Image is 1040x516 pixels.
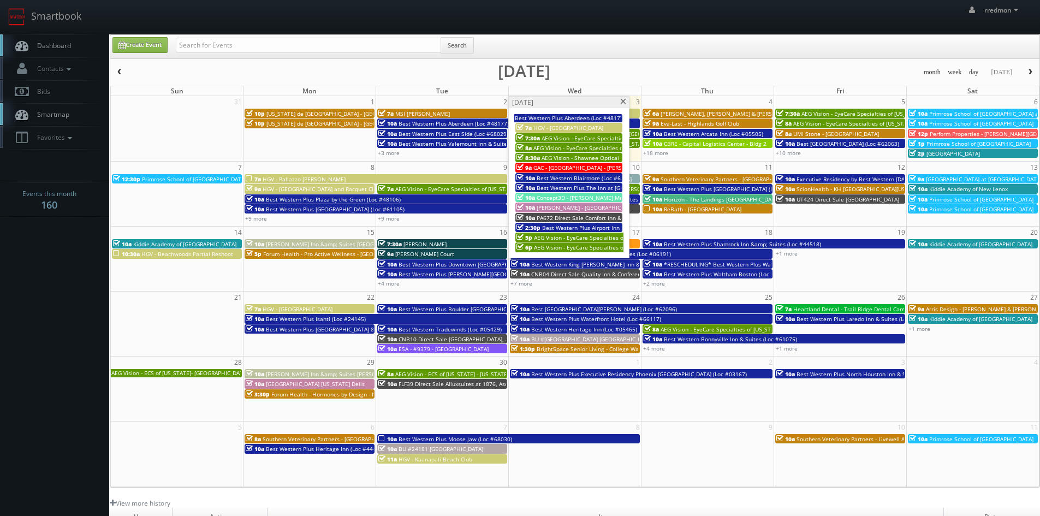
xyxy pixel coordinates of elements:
span: 8a [516,144,532,152]
span: Best Western Plus [GEOGRAPHIC_DATA] (Loc #61105) [266,205,405,213]
span: 10a [909,120,928,127]
h2: [DATE] [498,66,550,76]
a: +9 more [378,215,400,222]
span: 10a [909,240,928,248]
span: Contacts [32,64,74,73]
button: [DATE] [987,66,1016,79]
span: Kiddie Academy of New Lenox [929,185,1008,193]
span: HGV - Kaanapali Beach Club [399,455,472,463]
span: Best Western Plus Aberdeen (Loc #48177) [399,120,509,127]
span: Best Western Plus Waterfront Hotel (Loc #66117) [531,315,661,323]
span: 10a [909,185,928,193]
span: 10a [378,380,397,388]
span: 6p [516,244,532,251]
span: Best Western Plus The Inn at [GEOGRAPHIC_DATA][PERSON_NAME] (Loc #61082) [537,184,747,192]
span: AEG Vision - EyeCare Specialties of [US_STATE] – [PERSON_NAME] Vision Care [534,244,736,251]
span: 10:30a [113,250,140,258]
span: [US_STATE] de [GEOGRAPHIC_DATA] - [GEOGRAPHIC_DATA] [266,120,417,127]
span: [PERSON_NAME] Inn &amp; Suites [GEOGRAPHIC_DATA] [266,240,411,248]
span: PA672 Direct Sale Comfort Inn & Suites Pottstown Eastern [537,214,690,222]
button: day [965,66,983,79]
span: HGV - Pallazzo [PERSON_NAME] [263,175,346,183]
span: 13 [1029,162,1039,173]
a: +10 more [776,149,801,157]
span: 7a [516,124,532,132]
span: 7 [502,422,508,433]
span: 14 [233,227,243,238]
span: CNB10 Direct Sale [GEOGRAPHIC_DATA], Ascend Hotel Collection [399,335,568,343]
span: 10a [246,445,264,453]
span: 10a [511,335,530,343]
span: Wed [568,86,581,96]
span: Best [GEOGRAPHIC_DATA][PERSON_NAME] (Loc #62096) [531,305,677,313]
span: 4 [768,96,774,108]
span: Dashboard [32,41,71,50]
span: 12p [909,130,928,138]
span: 20 [1029,227,1039,238]
span: Tue [436,86,448,96]
span: 7a [246,175,261,183]
span: AEG Vision - EyeCare Specialties of [GEOGRAPHIC_DATA][US_STATE] - [GEOGRAPHIC_DATA] [542,134,775,142]
span: 10a [246,205,264,213]
span: 7a [776,305,792,313]
span: 10a [516,204,535,211]
span: 6a [644,110,659,117]
button: Search [441,37,474,54]
span: 10a [378,120,397,127]
span: Best Western Plus [GEOGRAPHIC_DATA] & Suites (Loc #61086) [266,325,428,333]
span: Best Western Plus Isanti (Loc #24145) [266,315,366,323]
span: HGV - [GEOGRAPHIC_DATA] [263,305,332,313]
span: Best Western Plus [GEOGRAPHIC_DATA] (Loc #64008) [664,185,803,193]
span: 12:30p [113,175,140,183]
span: Thu [701,86,714,96]
span: 9a [909,305,924,313]
span: Kiddie Academy of [GEOGRAPHIC_DATA] [133,240,236,248]
span: 12 [896,162,906,173]
span: CBRE - Capital Logistics Center - Bldg 2 [664,140,766,147]
span: 8a [776,130,792,138]
span: Kiddie Academy of [GEOGRAPHIC_DATA] [929,315,1032,323]
span: BrightSpace Senior Living - College Walk [537,345,643,353]
span: Southern Veterinary Partners - [GEOGRAPHIC_DATA][PERSON_NAME] [661,175,839,183]
button: month [920,66,944,79]
button: week [944,66,966,79]
span: 10a [909,205,928,213]
span: 21 [233,292,243,303]
span: 10a [516,184,535,192]
span: Fri [836,86,844,96]
span: 8 [370,162,376,173]
span: 10a [644,270,662,278]
span: 10 [631,162,641,173]
span: 10a [776,195,795,203]
span: 10a [909,435,928,443]
span: 25 [764,292,774,303]
span: 7:30a [516,134,540,142]
span: 9 [502,162,508,173]
span: Best Western Blairmore (Loc #68025) [537,174,635,182]
span: Heartland Dental - Trail Ridge Dental Care [793,305,905,313]
span: 2 [502,96,508,108]
span: BU #[GEOGRAPHIC_DATA] [GEOGRAPHIC_DATA] [531,335,653,343]
span: 10a [378,325,397,333]
span: 10a [644,260,662,268]
span: Best Western Plus East Side (Loc #68029) [399,130,508,138]
span: 9a [246,185,261,193]
span: 1p [909,140,925,147]
span: 10a [644,335,662,343]
span: 10a [246,315,264,323]
span: 8a [246,435,261,443]
span: AEG Vision - ECS of [US_STATE]- [GEOGRAPHIC_DATA] [111,369,248,377]
span: Best Western Plus Waltham Boston (Loc #22009) [664,270,793,278]
span: 10a [511,315,530,323]
span: 10a [246,325,264,333]
span: 3 [900,357,906,368]
a: +4 more [643,345,665,352]
span: 24 [631,292,641,303]
span: HGV - Beachwoods Partial Reshoot [141,250,233,258]
input: Search for Events [176,38,441,53]
a: +2 more [643,280,665,287]
span: 10a [644,185,662,193]
a: +9 more [245,215,267,222]
span: AEG Vision - EyeCare Specialties of [US_STATE] – [GEOGRAPHIC_DATA] [534,234,715,241]
span: Best Western Plus Downtown [GEOGRAPHIC_DATA] (Loc #48199) [399,260,567,268]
